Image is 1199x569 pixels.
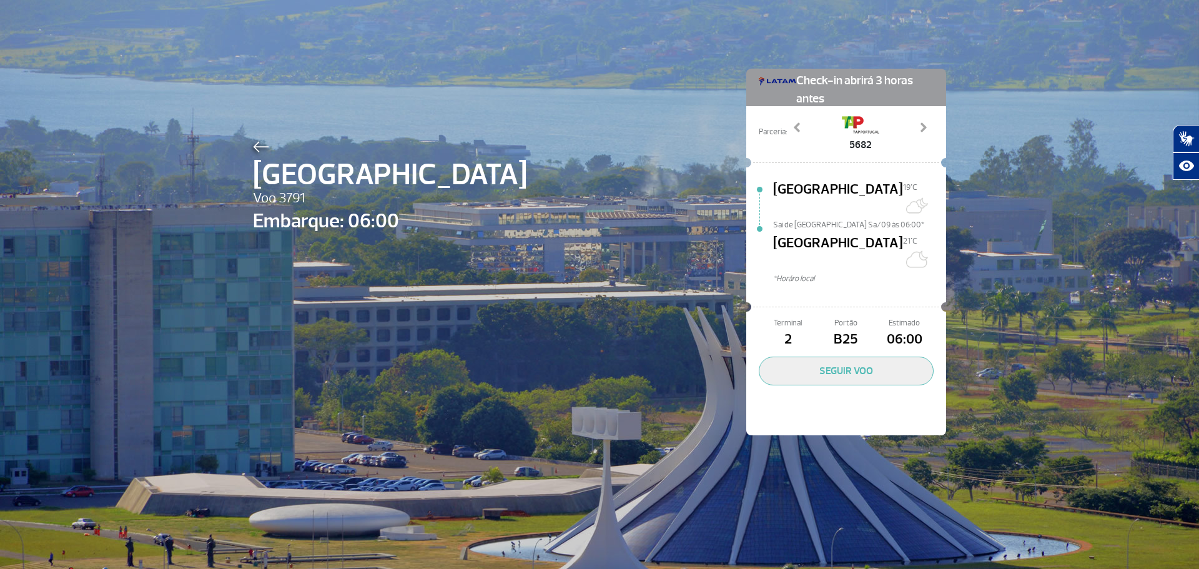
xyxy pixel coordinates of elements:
span: [GEOGRAPHIC_DATA] [773,233,903,273]
span: Voo 3791 [253,188,527,209]
span: 21°C [903,236,917,246]
span: Terminal [759,317,817,329]
span: *Horáro local [773,273,946,285]
span: Embarque: 06:00 [253,206,527,236]
span: 5682 [842,137,879,152]
span: 06:00 [876,329,934,350]
span: [GEOGRAPHIC_DATA] [773,179,903,219]
span: Estimado [876,317,934,329]
span: 2 [759,329,817,350]
img: Céu limpo [903,247,928,272]
span: [GEOGRAPHIC_DATA] [253,152,527,197]
div: Plugin de acessibilidade da Hand Talk. [1173,125,1199,180]
span: Sai de [GEOGRAPHIC_DATA] Sa/09 às 06:00* [773,219,946,228]
span: Portão [817,317,875,329]
button: Abrir recursos assistivos. [1173,152,1199,180]
button: SEGUIR VOO [759,357,934,385]
button: Abrir tradutor de língua de sinais. [1173,125,1199,152]
span: B25 [817,329,875,350]
span: 19°C [903,182,917,192]
span: Parceria: [759,126,787,138]
span: Check-in abrirá 3 horas antes [796,69,934,108]
img: Muitas nuvens [903,193,928,218]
